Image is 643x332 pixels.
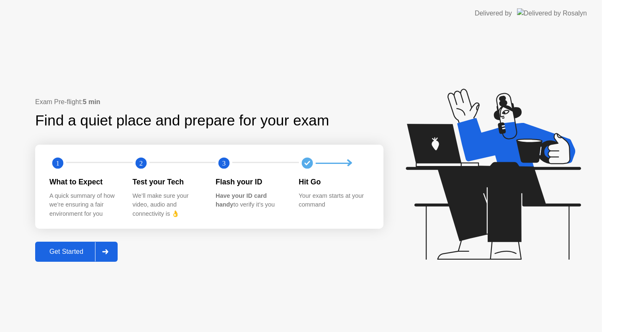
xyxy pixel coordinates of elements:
[133,176,203,187] div: Test your Tech
[83,98,100,105] b: 5 min
[299,192,369,209] div: Your exam starts at your command
[35,97,383,107] div: Exam Pre-flight:
[38,248,95,255] div: Get Started
[56,159,59,167] text: 1
[517,8,587,18] img: Delivered by Rosalyn
[35,110,330,132] div: Find a quiet place and prepare for your exam
[216,192,285,209] div: to verify it’s you
[49,192,119,219] div: A quick summary of how we’re ensuring a fair environment for you
[133,192,203,219] div: We’ll make sure your video, audio and connectivity is 👌
[216,192,267,208] b: Have your ID card handy
[475,8,512,18] div: Delivered by
[35,242,118,262] button: Get Started
[216,176,285,187] div: Flash your ID
[49,176,119,187] div: What to Expect
[299,176,369,187] div: Hit Go
[139,159,142,167] text: 2
[222,159,226,167] text: 3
